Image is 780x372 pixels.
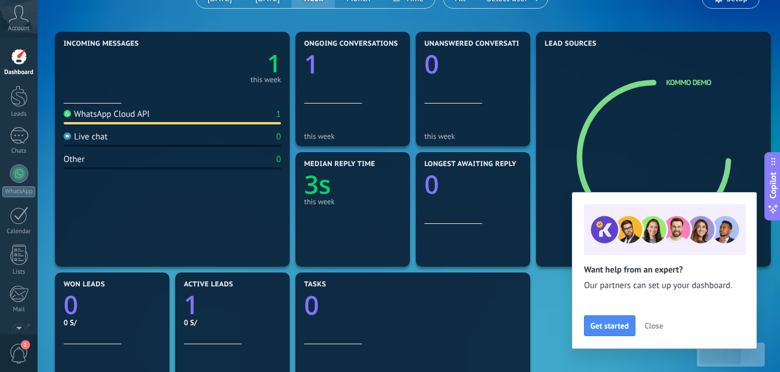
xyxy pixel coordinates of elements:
img: WhatsApp Cloud API [64,110,71,117]
span: Lead Sources [545,40,596,48]
div: Dashboard [2,69,36,76]
span: Our partners can set up your dashboard. [584,280,745,292]
span: Longest awaiting reply [424,160,516,168]
div: 0 S/ [64,318,161,327]
span: Close [645,322,663,330]
span: Unanswered conversations [424,40,534,48]
div: 0 S/ [184,318,281,327]
span: Tasks [304,281,326,289]
button: Close [639,317,668,334]
a: Kommo Demo [666,78,711,87]
text: 1 [184,287,198,322]
div: WhatsApp [2,186,35,197]
text: 0 [64,287,78,322]
text: 0 [304,288,319,323]
div: Leads [2,111,36,118]
a: 1 [184,287,281,322]
a: 1 [172,47,281,80]
div: 0 [276,131,281,142]
div: this week [424,132,522,141]
a: 0 [304,288,522,323]
text: 1 [304,46,319,81]
span: Ongoing conversations [304,40,398,48]
div: WhatsApp Cloud API [64,109,150,120]
span: Account [8,25,29,32]
div: Other [64,154,84,165]
span: Won leads [64,281,105,289]
text: 3s [304,167,331,201]
span: Incoming messages [64,40,139,48]
text: 0 [424,46,439,81]
div: Chats [2,148,36,155]
text: 0 [424,167,439,201]
div: 1 [276,109,281,120]
text: 1 [267,47,281,80]
span: 1 [21,340,30,349]
div: Lists [2,268,36,276]
div: this week [304,132,401,141]
span: Get started [590,322,629,330]
a: 0 [64,287,161,322]
div: this week [250,77,281,83]
span: Copilot [767,172,779,198]
span: Median reply time [304,160,375,168]
button: Get started [584,315,635,336]
div: Live chat [64,131,108,142]
span: Active leads [184,281,233,289]
div: Calendar [2,228,36,235]
div: Mail [2,306,36,314]
div: this week [304,197,401,206]
div: 0 [276,154,281,165]
img: Live chat [64,132,71,140]
h2: Want help from an expert? [584,264,745,275]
